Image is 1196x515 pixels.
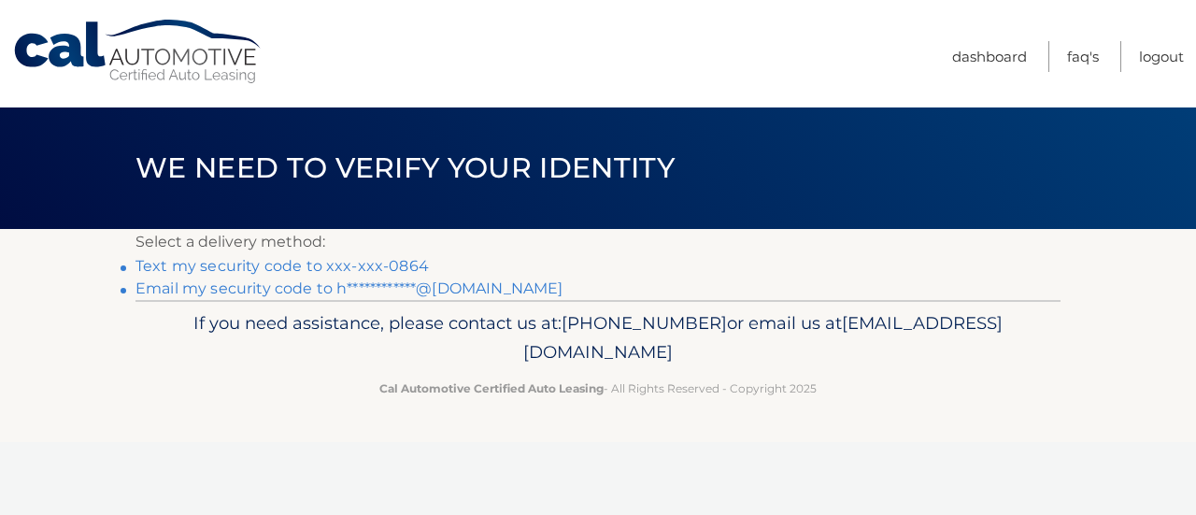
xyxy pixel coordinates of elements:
[135,229,1061,255] p: Select a delivery method:
[952,41,1027,72] a: Dashboard
[1139,41,1184,72] a: Logout
[135,150,675,185] span: We need to verify your identity
[148,379,1048,398] p: - All Rights Reserved - Copyright 2025
[379,381,604,395] strong: Cal Automotive Certified Auto Leasing
[148,308,1048,368] p: If you need assistance, please contact us at: or email us at
[12,19,264,85] a: Cal Automotive
[1067,41,1099,72] a: FAQ's
[562,312,727,334] span: [PHONE_NUMBER]
[135,257,429,275] a: Text my security code to xxx-xxx-0864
